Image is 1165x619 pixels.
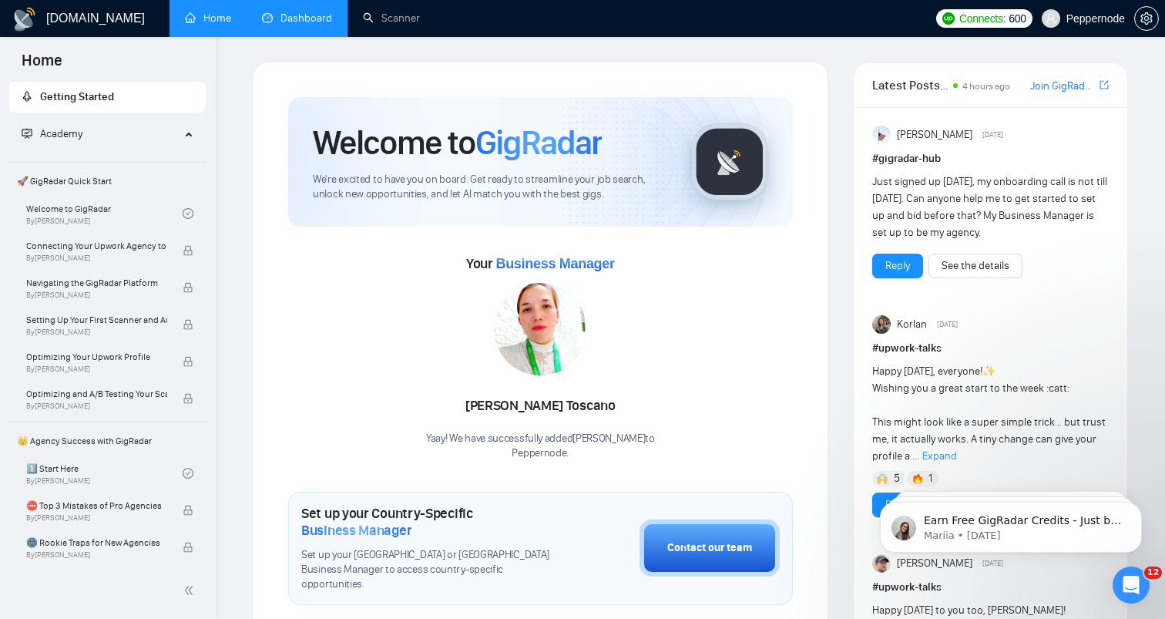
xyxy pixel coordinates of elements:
[495,256,614,271] span: Business Manager
[1113,567,1150,604] iframe: Intercom live chat
[183,245,193,256] span: lock
[928,254,1022,278] button: See the details
[9,49,75,82] span: Home
[962,81,1010,92] span: 4 hours ago
[40,127,82,140] span: Academy
[26,365,167,374] span: By [PERSON_NAME]
[640,520,780,577] button: Contact our team
[313,173,666,202] span: We're excited to have you on board. Get ready to streamline your job search, unlock new opportuni...
[959,10,1006,27] span: Connects:
[183,505,193,516] span: lock
[1134,6,1159,31] button: setting
[494,283,586,375] img: 1687293024624-2.jpg
[313,122,602,163] h1: Welcome to
[185,12,231,25] a: homeHome
[26,513,167,523] span: By [PERSON_NAME]
[11,426,204,456] span: 👑 Agency Success with GigRadar
[22,127,82,140] span: Academy
[26,402,167,411] span: By [PERSON_NAME]
[301,522,411,539] span: Business Manager
[1135,12,1158,25] span: setting
[872,254,923,278] button: Reply
[1009,10,1026,27] span: 600
[40,90,114,103] span: Getting Started
[363,12,420,25] a: searchScanner
[872,340,1109,357] h1: # upwork-talks
[1100,78,1109,93] a: export
[922,449,957,463] span: Expand
[1030,78,1096,95] a: Join GigRadar Slack Community
[982,128,1003,142] span: [DATE]
[262,12,332,25] a: dashboardDashboard
[22,91,32,102] span: rocket
[872,315,891,334] img: Korlan
[667,540,752,557] div: Contact our team
[426,446,655,461] p: Peppernode .
[466,255,615,272] span: Your
[26,291,167,300] span: By [PERSON_NAME]
[12,7,37,32] img: logo
[872,175,1107,239] span: Just signed up [DATE], my onboarding call is not till [DATE]. Can anyone help me to get started t...
[872,126,891,144] img: Anisuzzaman Khan
[872,579,1109,596] h1: # upwork-talks
[897,316,927,333] span: Korlan
[26,254,167,263] span: By [PERSON_NAME]
[183,542,193,553] span: lock
[942,257,1009,274] a: See the details
[872,76,948,95] span: Latest Posts from the GigRadar Community
[1134,12,1159,25] a: setting
[26,456,183,490] a: 1️⃣ Start HereBy[PERSON_NAME]
[183,319,193,330] span: lock
[26,386,167,402] span: Optimizing and A/B Testing Your Scanner for Better Results
[183,356,193,367] span: lock
[26,550,167,560] span: By [PERSON_NAME]
[301,548,562,592] span: Set up your [GEOGRAPHIC_DATA] or [GEOGRAPHIC_DATA] Business Manager to access country-specific op...
[872,365,1106,463] span: Happy [DATE], everyone! Wishing you a great start to the week :catt: This might look like a super...
[475,122,602,163] span: GigRadar
[942,12,955,25] img: upwork-logo.png
[426,393,655,419] div: [PERSON_NAME] Toscano
[1144,567,1162,579] span: 12
[691,123,768,200] img: gigradar-logo.png
[885,257,910,274] a: Reply
[26,275,167,291] span: Navigating the GigRadar Platform
[426,432,655,461] div: Yaay! We have successfully added [PERSON_NAME] to
[26,349,167,365] span: Optimizing Your Upwork Profile
[1100,79,1109,91] span: export
[183,583,199,598] span: double-left
[982,365,995,378] span: ✨
[26,498,167,513] span: ⛔ Top 3 Mistakes of Pro Agencies
[26,197,183,230] a: Welcome to GigRadarBy[PERSON_NAME]
[11,166,204,197] span: 🚀 GigRadar Quick Start
[301,505,562,539] h1: Set up your Country-Specific
[9,82,206,113] li: Getting Started
[183,282,193,293] span: lock
[937,318,958,331] span: [DATE]
[1046,13,1056,24] span: user
[26,535,167,550] span: 🌚 Rookie Traps for New Agencies
[22,128,32,139] span: fund-projection-screen
[897,126,972,143] span: [PERSON_NAME]
[26,328,167,337] span: By [PERSON_NAME]
[183,468,193,479] span: check-circle
[26,238,167,254] span: Connecting Your Upwork Agency to GigRadar
[183,393,193,404] span: lock
[26,312,167,328] span: Setting Up Your First Scanner and Auto-Bidder
[872,150,1109,167] h1: # gigradar-hub
[183,208,193,219] span: check-circle
[857,469,1165,577] iframe: Intercom notifications message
